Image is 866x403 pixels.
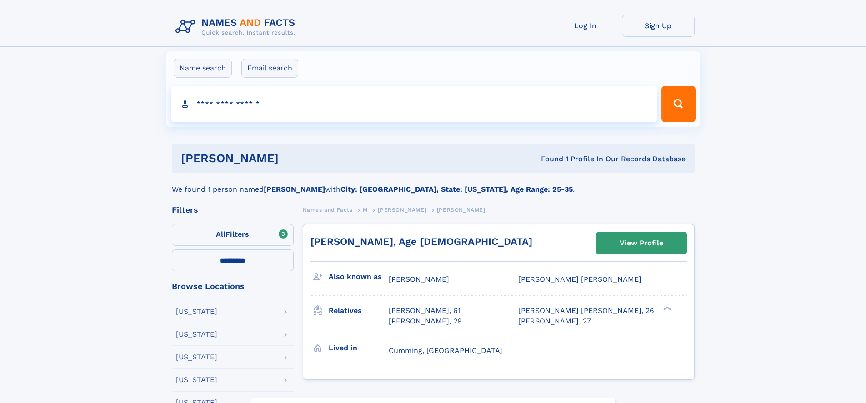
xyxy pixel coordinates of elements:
a: [PERSON_NAME], Age [DEMOGRAPHIC_DATA] [310,236,532,247]
label: Email search [241,59,298,78]
a: [PERSON_NAME], 27 [518,316,591,326]
h3: Relatives [329,303,389,318]
input: search input [171,86,658,122]
h1: [PERSON_NAME] [181,153,410,164]
div: ❯ [661,306,672,312]
img: Logo Names and Facts [172,15,303,39]
span: [PERSON_NAME] [389,275,449,284]
span: All [216,230,225,239]
div: [US_STATE] [176,376,217,383]
div: Found 1 Profile In Our Records Database [410,154,686,164]
span: Cumming, [GEOGRAPHIC_DATA] [389,346,502,355]
label: Filters [172,224,294,246]
div: [US_STATE] [176,308,217,315]
a: [PERSON_NAME], 29 [389,316,462,326]
a: [PERSON_NAME] [378,204,426,215]
div: [US_STATE] [176,331,217,338]
b: [PERSON_NAME] [264,185,325,194]
h3: Also known as [329,269,389,284]
label: Name search [174,59,232,78]
div: View Profile [620,233,663,254]
span: [PERSON_NAME] [378,207,426,213]
div: Browse Locations [172,282,294,290]
a: [PERSON_NAME] [PERSON_NAME], 26 [518,306,654,316]
span: [PERSON_NAME] [437,207,486,213]
div: Filters [172,206,294,214]
a: Log In [549,15,622,37]
a: [PERSON_NAME], 61 [389,306,461,316]
div: We found 1 person named with . [172,173,695,195]
div: [US_STATE] [176,353,217,361]
button: Search Button [661,86,695,122]
span: M [363,207,368,213]
a: Sign Up [622,15,695,37]
b: City: [GEOGRAPHIC_DATA], State: [US_STATE], Age Range: 25-35 [340,185,573,194]
a: Names and Facts [303,204,353,215]
a: View Profile [596,232,686,254]
h3: Lived in [329,340,389,356]
a: M [363,204,368,215]
span: [PERSON_NAME] [PERSON_NAME] [518,275,641,284]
